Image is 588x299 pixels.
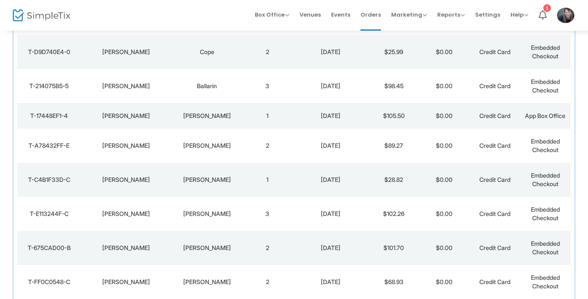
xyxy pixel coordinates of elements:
[419,69,470,103] td: $0.00
[419,163,470,197] td: $0.00
[174,175,240,184] div: Sullivan
[369,69,419,103] td: $98.45
[295,112,366,120] div: 2025-10-15
[242,265,293,299] td: 2
[242,197,293,231] td: 3
[295,175,366,184] div: 2025-10-15
[419,197,470,231] td: $0.00
[83,112,169,120] div: Lucy
[419,231,470,265] td: $0.00
[525,112,565,119] span: App Box Office
[242,129,293,163] td: 2
[83,244,169,252] div: Catherine
[369,129,419,163] td: $89.27
[369,231,419,265] td: $101.70
[83,210,169,218] div: Michelle
[242,103,293,129] td: 1
[174,244,240,252] div: Fleming
[531,78,560,94] span: Embedded Checkout
[295,244,366,252] div: 2025-10-15
[369,35,419,69] td: $25.99
[419,35,470,69] td: $0.00
[419,265,470,299] td: $0.00
[479,244,510,251] span: Credit Card
[20,244,78,252] div: T-675CAD00-B
[510,11,528,19] span: Help
[242,35,293,69] td: 2
[531,274,560,290] span: Embedded Checkout
[479,48,510,55] span: Credit Card
[479,82,510,89] span: Credit Card
[20,141,78,150] div: T-A78432FF-E
[174,48,240,56] div: Cope
[20,82,78,90] div: T-214075B5-5
[531,138,560,153] span: Embedded Checkout
[531,206,560,221] span: Embedded Checkout
[531,240,560,256] span: Embedded Checkout
[83,278,169,286] div: Nicolette
[543,4,551,12] div: 1
[437,11,465,19] span: Reports
[419,129,470,163] td: $0.00
[331,4,350,26] span: Events
[295,278,366,286] div: 2025-10-15
[174,278,240,286] div: Holbrook
[174,112,240,120] div: Sanzo
[242,231,293,265] td: 2
[531,44,560,60] span: Embedded Checkout
[20,210,78,218] div: T-E113244F-C
[369,103,419,129] td: $105.50
[475,4,500,26] span: Settings
[479,210,510,217] span: Credit Card
[83,82,169,90] div: Heather
[20,48,78,56] div: T-D9D740E4-0
[174,141,240,150] div: Pringle
[20,175,78,184] div: T-C4B1F33D-C
[83,175,169,184] div: Curtis
[295,141,366,150] div: 2025-10-15
[479,112,510,119] span: Credit Card
[295,82,366,90] div: 2025-10-15
[295,48,366,56] div: 2025-10-15
[300,4,321,26] span: Venues
[419,103,470,129] td: $0.00
[20,278,78,286] div: T-FF0C0548-C
[531,172,560,187] span: Embedded Checkout
[369,265,419,299] td: $68.93
[174,82,240,90] div: Ballarin
[20,112,78,120] div: T-17448EF1-4
[174,210,240,218] div: Tremblay
[83,48,169,56] div: Sharon
[369,163,419,197] td: $28.82
[479,278,510,285] span: Credit Card
[479,176,510,183] span: Credit Card
[369,197,419,231] td: $102.26
[242,69,293,103] td: 3
[360,4,381,26] span: Orders
[17,15,571,299] div: Data table
[83,141,169,150] div: Jason
[295,210,366,218] div: 2025-10-15
[255,11,289,19] span: Box Office
[242,163,293,197] td: 1
[391,11,427,19] span: Marketing
[479,142,510,149] span: Credit Card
